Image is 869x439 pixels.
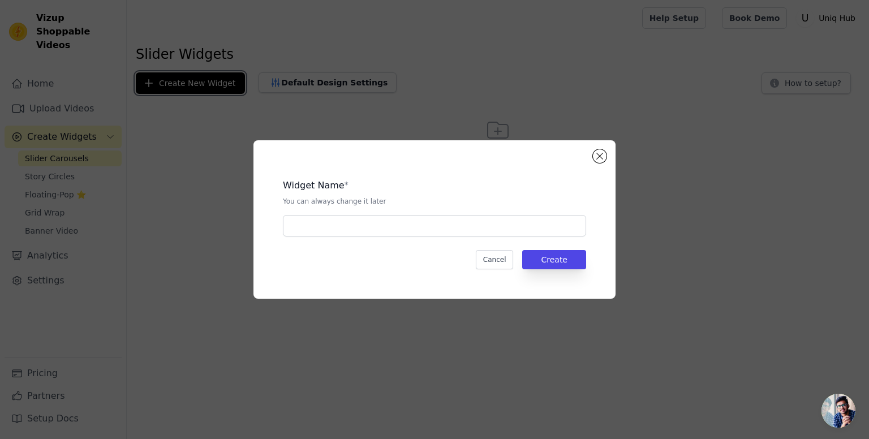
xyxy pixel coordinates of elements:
[522,250,586,269] button: Create
[283,197,586,206] p: You can always change it later
[821,394,855,428] div: Open chat
[476,250,514,269] button: Cancel
[283,179,345,192] legend: Widget Name
[593,149,606,163] button: Close modal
